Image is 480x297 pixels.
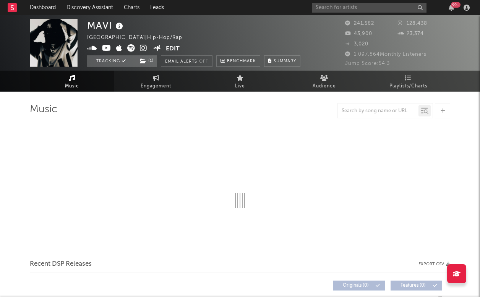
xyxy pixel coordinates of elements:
[199,60,208,64] em: Off
[135,55,157,67] span: ( 1 )
[418,262,450,266] button: Export CSV
[398,31,424,36] span: 23,374
[235,82,245,91] span: Live
[227,57,256,66] span: Benchmark
[161,55,212,67] button: Email AlertsOff
[282,71,366,92] a: Audience
[87,55,135,67] button: Tracking
[216,55,260,67] a: Benchmark
[345,52,426,57] span: 1,097,864 Monthly Listeners
[274,59,296,63] span: Summary
[65,82,79,91] span: Music
[87,33,191,42] div: [GEOGRAPHIC_DATA] | Hip-Hop/Rap
[345,31,372,36] span: 43,900
[366,71,450,92] a: Playlists/Charts
[141,82,171,91] span: Engagement
[398,21,427,26] span: 128,438
[345,42,368,47] span: 3,020
[391,281,442,291] button: Features(0)
[338,283,373,288] span: Originals ( 0 )
[338,108,418,114] input: Search by song name or URL
[333,281,385,291] button: Originals(0)
[114,71,198,92] a: Engagement
[30,260,92,269] span: Recent DSP Releases
[264,55,300,67] button: Summary
[198,71,282,92] a: Live
[313,82,336,91] span: Audience
[345,61,390,66] span: Jump Score: 54.3
[87,19,125,32] div: MAVI
[396,283,431,288] span: Features ( 0 )
[449,5,454,11] button: 99+
[345,21,374,26] span: 241,562
[389,82,427,91] span: Playlists/Charts
[312,3,426,13] input: Search for artists
[135,55,157,67] button: (1)
[166,44,180,54] button: Edit
[451,2,461,8] div: 99 +
[30,71,114,92] a: Music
